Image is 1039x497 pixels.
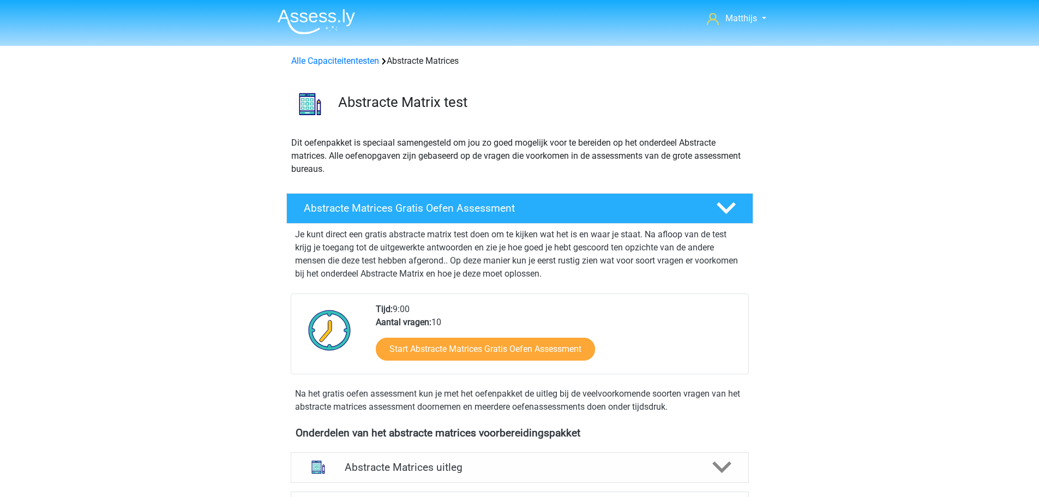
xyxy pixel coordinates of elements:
p: Dit oefenpakket is speciaal samengesteld om jou zo goed mogelijk voor te bereiden op het onderdee... [291,136,748,176]
h4: Abstracte Matrices uitleg [345,461,695,474]
div: 9:00 10 [368,303,748,374]
img: Assessly [278,9,355,34]
a: Abstracte Matrices Gratis Oefen Assessment [282,193,758,224]
img: abstracte matrices uitleg [304,453,332,481]
div: Abstracte Matrices [287,55,753,68]
img: abstracte matrices [287,81,333,127]
p: Je kunt direct een gratis abstracte matrix test doen om te kijken wat het is en waar je staat. Na... [295,228,744,280]
img: Klok [302,303,357,357]
a: Start Abstracte Matrices Gratis Oefen Assessment [376,338,595,361]
h4: Abstracte Matrices Gratis Oefen Assessment [304,202,699,214]
div: Na het gratis oefen assessment kun je met het oefenpakket de uitleg bij de veelvoorkomende soorte... [291,387,749,414]
h4: Onderdelen van het abstracte matrices voorbereidingspakket [296,427,744,439]
a: Alle Capaciteitentesten [291,56,379,66]
a: uitleg Abstracte Matrices uitleg [286,452,753,483]
b: Tijd: [376,304,393,314]
h3: Abstracte Matrix test [338,94,744,111]
span: Matthijs [725,13,757,23]
a: Matthijs [702,12,770,25]
b: Aantal vragen: [376,317,431,327]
